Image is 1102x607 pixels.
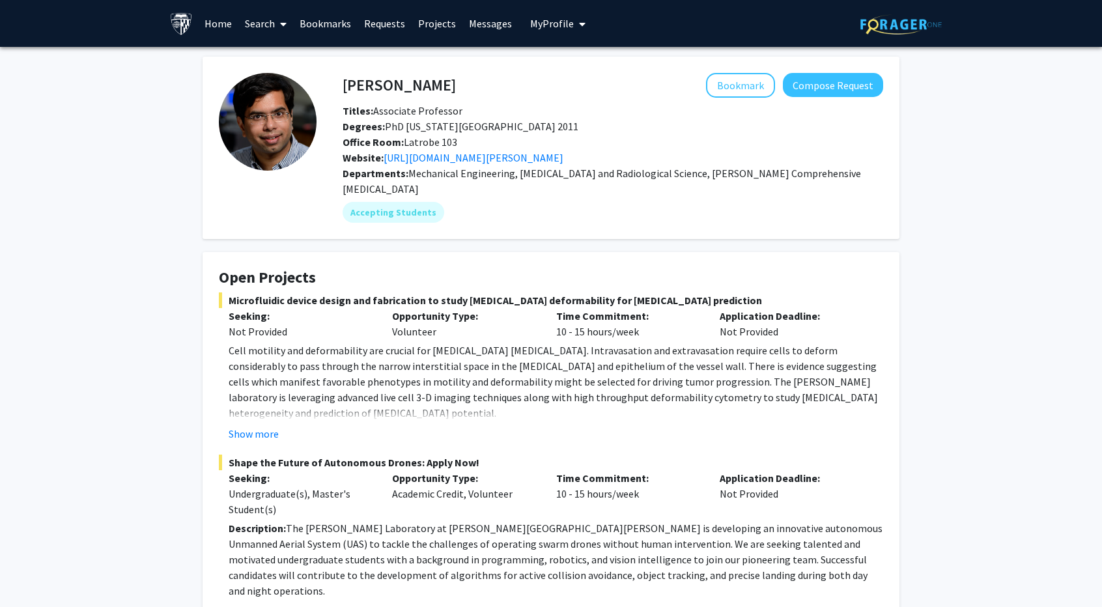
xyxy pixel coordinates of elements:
[229,522,286,535] strong: Description:
[783,73,883,97] button: Compose Request to Ishan Barman
[229,343,883,421] p: Cell motility and deformability are crucial for [MEDICAL_DATA] [MEDICAL_DATA]. Intravasation and ...
[358,1,412,46] a: Requests
[229,308,373,324] p: Seeking:
[720,470,864,486] p: Application Deadline:
[720,308,864,324] p: Application Deadline:
[392,470,536,486] p: Opportunity Type:
[706,73,775,98] button: Add Ishan Barman to Bookmarks
[343,104,462,117] span: Associate Professor
[343,120,578,133] span: PhD [US_STATE][GEOGRAPHIC_DATA] 2011
[219,73,317,171] img: Profile Picture
[392,308,536,324] p: Opportunity Type:
[382,470,546,517] div: Academic Credit, Volunteer
[412,1,462,46] a: Projects
[546,308,710,339] div: 10 - 15 hours/week
[219,268,883,287] h4: Open Projects
[229,426,279,442] button: Show more
[219,455,883,470] span: Shape the Future of Autonomous Drones: Apply Now!
[556,308,700,324] p: Time Commitment:
[382,308,546,339] div: Volunteer
[170,12,193,35] img: Johns Hopkins University Logo
[530,17,574,30] span: My Profile
[556,470,700,486] p: Time Commitment:
[229,486,373,517] div: Undergraduate(s), Master's Student(s)
[462,1,518,46] a: Messages
[229,470,373,486] p: Seeking:
[293,1,358,46] a: Bookmarks
[343,73,456,97] h4: [PERSON_NAME]
[343,202,444,223] mat-chip: Accepting Students
[343,135,404,148] b: Office Room:
[343,167,408,180] b: Departments:
[546,470,710,517] div: 10 - 15 hours/week
[343,167,861,195] span: Mechanical Engineering, [MEDICAL_DATA] and Radiological Science, [PERSON_NAME] Comprehensive [MED...
[343,120,385,133] b: Degrees:
[198,1,238,46] a: Home
[343,151,384,164] b: Website:
[219,292,883,308] span: Microfluidic device design and fabrication to study [MEDICAL_DATA] deformability for [MEDICAL_DAT...
[710,308,873,339] div: Not Provided
[10,548,55,597] iframe: Chat
[384,151,563,164] a: Opens in a new tab
[238,1,293,46] a: Search
[710,470,873,517] div: Not Provided
[860,14,942,35] img: ForagerOne Logo
[229,520,883,599] p: The [PERSON_NAME] Laboratory at [PERSON_NAME][GEOGRAPHIC_DATA][PERSON_NAME] is developing an inno...
[229,324,373,339] div: Not Provided
[343,104,373,117] b: Titles:
[343,135,457,148] span: Latrobe 103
